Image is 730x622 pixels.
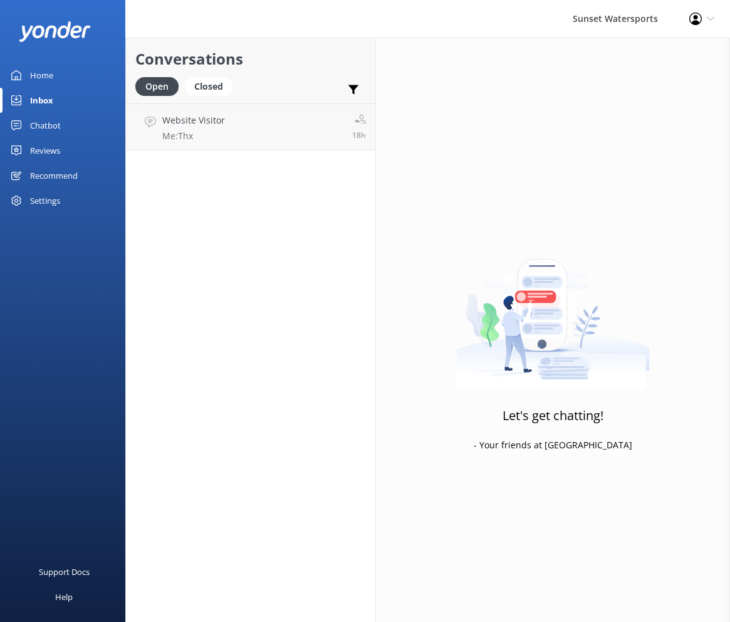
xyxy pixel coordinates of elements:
[30,88,53,113] div: Inbox
[30,113,61,138] div: Chatbot
[503,406,603,426] h3: Let's get chatting!
[162,130,225,142] p: Me: Thx
[39,559,90,584] div: Support Docs
[30,138,60,163] div: Reviews
[30,63,53,88] div: Home
[135,77,179,96] div: Open
[30,188,60,213] div: Settings
[162,113,225,127] h4: Website Visitor
[456,233,650,389] img: artwork of a man stealing a conversation from at giant smartphone
[126,103,375,150] a: Website VisitorMe:Thx18h
[352,130,366,140] span: Oct 03 2025 12:02pm (UTC -05:00) America/Cancun
[185,79,239,93] a: Closed
[19,21,91,42] img: yonder-white-logo.png
[474,438,632,452] p: - Your friends at [GEOGRAPHIC_DATA]
[55,584,73,609] div: Help
[135,79,185,93] a: Open
[185,77,232,96] div: Closed
[30,163,78,188] div: Recommend
[135,47,366,71] h2: Conversations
